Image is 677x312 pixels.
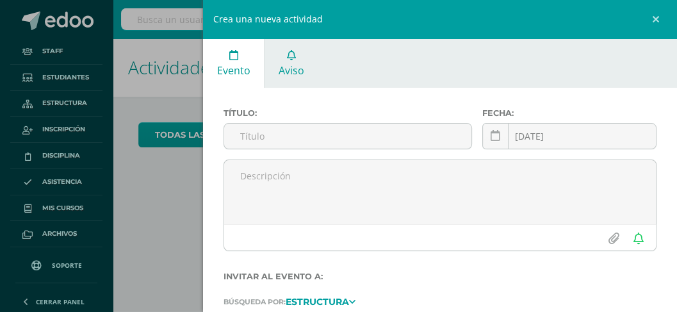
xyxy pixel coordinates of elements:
input: Título [224,124,471,149]
span: Aviso [279,63,304,78]
label: Fecha: [482,108,657,118]
span: Búsqueda por: [224,297,286,306]
label: Invitar al evento a: [224,272,657,281]
span: Evento [217,63,250,78]
a: Evento [203,38,264,88]
strong: Estructura [286,296,349,308]
a: Aviso [265,38,318,88]
input: Fecha de entrega [483,124,656,149]
a: Estructura [286,297,355,306]
label: Título: [224,108,472,118]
